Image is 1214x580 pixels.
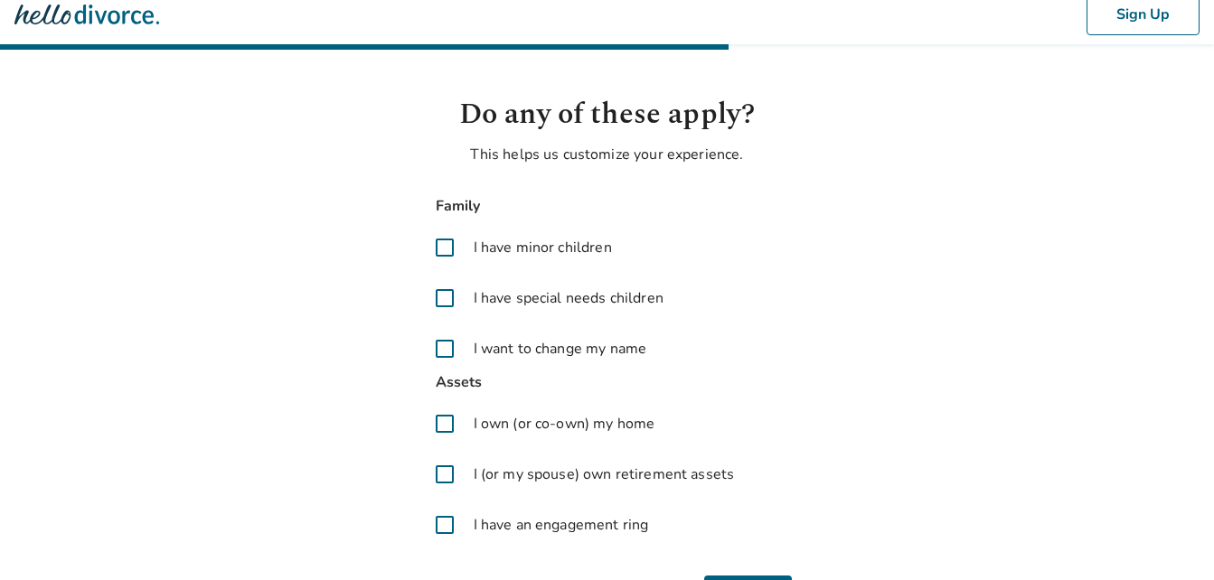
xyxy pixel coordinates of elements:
iframe: Chat Widget [1124,493,1214,580]
span: I have special needs children [474,287,663,309]
span: Assets [423,370,792,395]
span: I have an engagement ring [474,514,649,536]
span: I own (or co-own) my home [474,413,655,435]
h1: Do any of these apply? [423,93,792,136]
span: Family [423,194,792,219]
p: This helps us customize your experience. [423,144,792,165]
span: I (or my spouse) own retirement assets [474,463,735,485]
span: I have minor children [474,237,612,258]
span: I want to change my name [474,338,647,360]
